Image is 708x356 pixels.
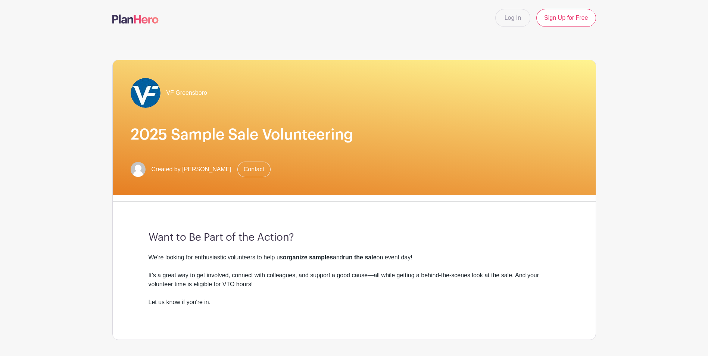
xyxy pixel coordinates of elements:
a: Contact [237,162,271,177]
div: We're looking for enthusiastic volunteers to help us and on event day! It’s a great way to get in... [149,253,560,298]
strong: organize samples [283,254,333,260]
a: Sign Up for Free [536,9,596,27]
span: Created by [PERSON_NAME] [152,165,231,174]
img: VF_Icon_FullColor_CMYK-small.jpg [131,78,160,108]
img: default-ce2991bfa6775e67f084385cd625a349d9dcbb7a52a09fb2fda1e96e2d18dcdb.png [131,162,146,177]
div: Let us know if you're in. [149,298,560,316]
h1: 2025 Sample Sale Volunteering [131,126,578,144]
h3: Want to Be Part of the Action? [149,231,560,244]
img: logo-507f7623f17ff9eddc593b1ce0a138ce2505c220e1c5a4e2b4648c50719b7d32.svg [112,15,159,24]
strong: run the sale [343,254,377,260]
a: Log In [495,9,530,27]
span: VF Greensboro [166,88,207,97]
